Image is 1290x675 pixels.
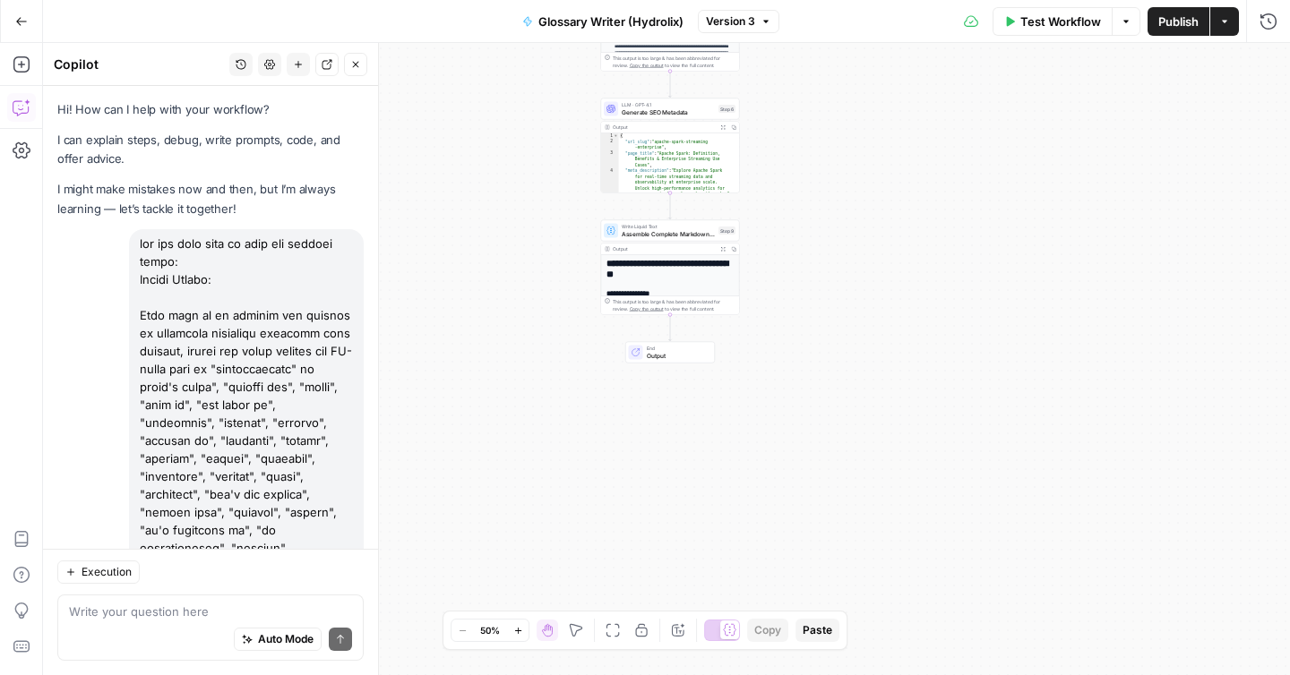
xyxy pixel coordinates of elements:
span: Publish [1158,13,1199,30]
span: Copy [754,622,781,638]
div: 3 [601,150,619,168]
button: Paste [795,619,839,642]
span: LLM · GPT-4.1 [622,101,715,108]
div: 4 [601,168,619,198]
div: LLM · GPT-4.1Generate SEO MetadataStep 6Output{ "url_slug":"apache-spark-streaming -enterprise", ... [601,98,740,193]
button: Execution [57,560,140,584]
span: Output [647,351,708,360]
span: End [647,345,708,352]
span: Test Workflow [1020,13,1101,30]
div: This output is too large & has been abbreviated for review. to view the full content. [613,55,735,69]
span: Generate SEO Metadata [622,107,715,116]
div: Step 6 [718,105,735,113]
g: Edge from step_9 to end [669,315,672,341]
div: This output is too large & has been abbreviated for review. to view the full content. [613,298,735,312]
button: Glossary Writer (Hydrolix) [512,7,694,36]
div: 2 [601,139,619,150]
div: Copilot [54,56,224,73]
span: Write Liquid Text [622,223,715,230]
button: Copy [747,619,788,642]
span: Auto Mode [258,631,314,647]
div: Step 9 [718,226,735,235]
div: Output [613,245,715,252]
span: Copy the output [630,306,664,312]
g: Edge from step_6 to step_9 [669,193,672,219]
g: Edge from step_5 to step_6 [669,72,672,98]
div: 1 [601,133,619,140]
span: Toggle code folding, rows 1 through 5 [614,133,619,140]
p: I might make mistakes now and then, but I’m always learning — let’s tackle it together! [57,180,364,218]
p: I can explain steps, debug, write prompts, code, and offer advice. [57,131,364,168]
span: 50% [480,623,500,637]
button: Version 3 [698,10,779,33]
span: Paste [803,622,832,638]
span: Execution [82,564,132,580]
span: Glossary Writer (Hydrolix) [538,13,684,30]
button: Auto Mode [234,628,322,651]
div: EndOutput [601,342,740,363]
span: Copy the output [630,63,664,68]
span: Version 3 [706,13,755,30]
button: Test Workflow [993,7,1112,36]
div: Output [613,124,715,131]
span: Assemble Complete Markdown Content [622,229,715,238]
p: Hi! How can I help with your workflow? [57,100,364,119]
button: Publish [1148,7,1209,36]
